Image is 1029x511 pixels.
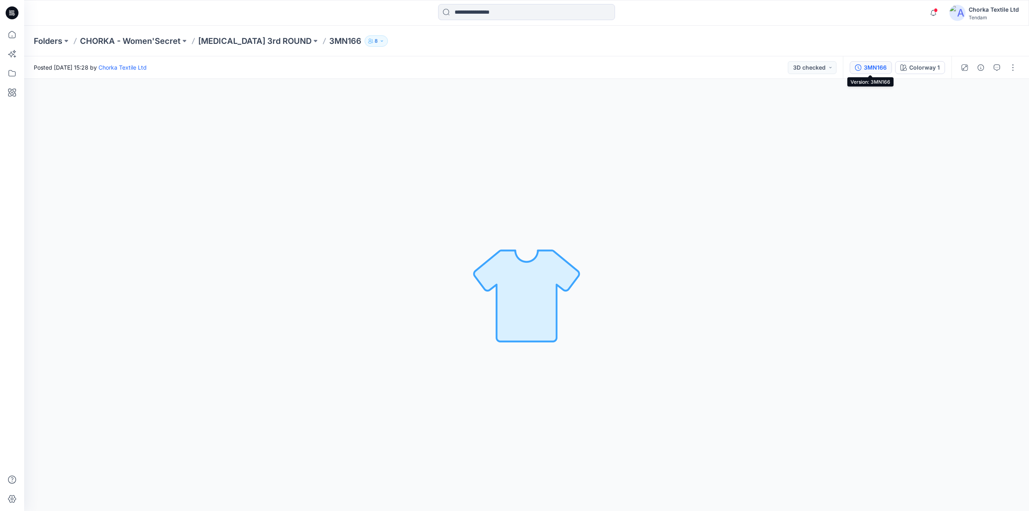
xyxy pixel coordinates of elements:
[34,35,62,47] a: Folders
[375,37,378,45] p: 8
[909,63,940,72] div: Colorway 1
[80,35,180,47] a: CHORKA - Women'Secret
[969,14,1019,21] div: Tendam
[864,63,887,72] div: 3MN166
[974,61,987,74] button: Details
[470,239,583,351] img: No Outline
[198,35,312,47] a: [MEDICAL_DATA] 3rd ROUND
[98,64,147,71] a: Chorka Textile Ltd
[895,61,945,74] button: Colorway 1
[365,35,388,47] button: 8
[850,61,892,74] button: 3MN166
[329,35,361,47] p: 3MN166
[969,5,1019,14] div: Chorka Textile Ltd
[34,63,147,72] span: Posted [DATE] 15:28 by
[949,5,965,21] img: avatar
